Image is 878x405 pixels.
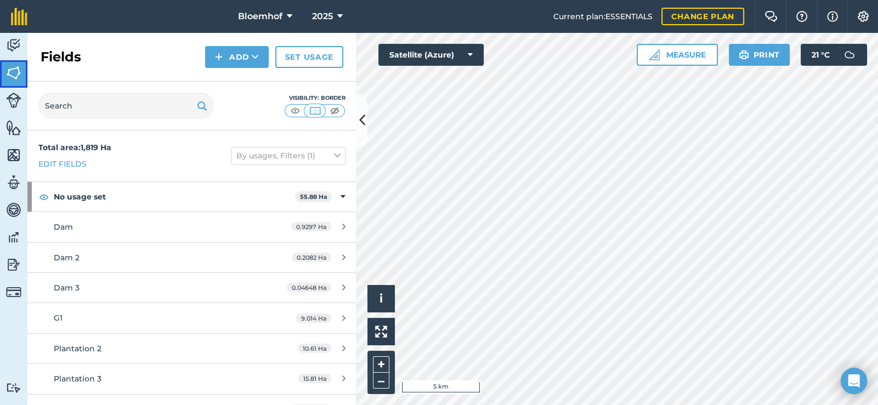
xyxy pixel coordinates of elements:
img: svg+xml;base64,PHN2ZyB4bWxucz0iaHR0cDovL3d3dy53My5vcmcvMjAwMC9zdmciIHdpZHRoPSI1MCIgaGVpZ2h0PSI0MC... [288,105,302,116]
button: + [373,356,389,373]
span: Plantation 2 [54,344,101,353]
img: svg+xml;base64,PHN2ZyB4bWxucz0iaHR0cDovL3d3dy53My5vcmcvMjAwMC9zdmciIHdpZHRoPSI1NiIgaGVpZ2h0PSI2MC... [6,147,21,163]
a: Plantation 315.81 Ha [27,364,356,393]
span: 15.81 Ha [298,374,331,383]
button: Print [729,44,790,66]
span: 21 ° C [812,44,830,66]
strong: 55.88 Ha [300,193,327,201]
a: Dam 20.2082 Ha [27,243,356,272]
span: Dam 2 [54,253,80,263]
a: Change plan [661,8,744,25]
img: svg+xml;base64,PHN2ZyB4bWxucz0iaHR0cDovL3d3dy53My5vcmcvMjAwMC9zdmciIHdpZHRoPSI1NiIgaGVpZ2h0PSI2MC... [6,65,21,81]
img: svg+xml;base64,PHN2ZyB4bWxucz0iaHR0cDovL3d3dy53My5vcmcvMjAwMC9zdmciIHdpZHRoPSI1MCIgaGVpZ2h0PSI0MC... [308,105,322,116]
span: 9.014 Ha [296,313,331,323]
img: svg+xml;base64,PHN2ZyB4bWxucz0iaHR0cDovL3d3dy53My5vcmcvMjAwMC9zdmciIHdpZHRoPSI1MCIgaGVpZ2h0PSI0MC... [328,105,342,116]
span: 10.61 Ha [298,344,331,353]
button: – [373,373,389,389]
button: Measure [637,44,718,66]
img: svg+xml;base64,PD94bWwgdmVyc2lvbj0iMS4wIiBlbmNvZGluZz0idXRmLTgiPz4KPCEtLSBHZW5lcmF0b3I6IEFkb2JlIE... [839,44,860,66]
button: Add [205,46,269,68]
img: svg+xml;base64,PD94bWwgdmVyc2lvbj0iMS4wIiBlbmNvZGluZz0idXRmLTgiPz4KPCEtLSBHZW5lcmF0b3I6IEFkb2JlIE... [6,256,21,273]
img: svg+xml;base64,PHN2ZyB4bWxucz0iaHR0cDovL3d3dy53My5vcmcvMjAwMC9zdmciIHdpZHRoPSIxOSIgaGVpZ2h0PSIyNC... [739,48,749,61]
div: No usage set55.88 Ha [27,182,356,212]
span: Plantation 3 [54,374,101,384]
a: Dam0.9297 Ha [27,212,356,242]
img: svg+xml;base64,PD94bWwgdmVyc2lvbj0iMS4wIiBlbmNvZGluZz0idXRmLTgiPz4KPCEtLSBHZW5lcmF0b3I6IEFkb2JlIE... [6,37,21,54]
a: Dam 30.04648 Ha [27,273,356,303]
img: svg+xml;base64,PHN2ZyB4bWxucz0iaHR0cDovL3d3dy53My5vcmcvMjAwMC9zdmciIHdpZHRoPSIxOCIgaGVpZ2h0PSIyNC... [39,190,49,203]
span: G1 [54,313,63,323]
a: Plantation 210.61 Ha [27,334,356,363]
img: Ruler icon [649,49,660,60]
img: Two speech bubbles overlapping with the left bubble in the forefront [764,11,778,22]
span: Current plan : ESSENTIALS [553,10,653,22]
img: svg+xml;base64,PD94bWwgdmVyc2lvbj0iMS4wIiBlbmNvZGluZz0idXRmLTgiPz4KPCEtLSBHZW5lcmF0b3I6IEFkb2JlIE... [6,174,21,191]
img: svg+xml;base64,PD94bWwgdmVyc2lvbj0iMS4wIiBlbmNvZGluZz0idXRmLTgiPz4KPCEtLSBHZW5lcmF0b3I6IEFkb2JlIE... [6,93,21,108]
input: Search [38,93,214,119]
img: Four arrows, one pointing top left, one top right, one bottom right and the last bottom left [375,326,387,338]
img: svg+xml;base64,PD94bWwgdmVyc2lvbj0iMS4wIiBlbmNvZGluZz0idXRmLTgiPz4KPCEtLSBHZW5lcmF0b3I6IEFkb2JlIE... [6,383,21,393]
img: svg+xml;base64,PD94bWwgdmVyc2lvbj0iMS4wIiBlbmNvZGluZz0idXRmLTgiPz4KPCEtLSBHZW5lcmF0b3I6IEFkb2JlIE... [6,202,21,218]
button: By usages, Filters (1) [231,147,345,164]
img: svg+xml;base64,PD94bWwgdmVyc2lvbj0iMS4wIiBlbmNvZGluZz0idXRmLTgiPz4KPCEtLSBHZW5lcmF0b3I6IEFkb2JlIE... [6,229,21,246]
button: 21 °C [801,44,867,66]
div: Open Intercom Messenger [841,368,867,394]
span: 0.2082 Ha [292,253,331,262]
img: svg+xml;base64,PHN2ZyB4bWxucz0iaHR0cDovL3d3dy53My5vcmcvMjAwMC9zdmciIHdpZHRoPSIxNCIgaGVpZ2h0PSIyNC... [215,50,223,64]
img: svg+xml;base64,PD94bWwgdmVyc2lvbj0iMS4wIiBlbmNvZGluZz0idXRmLTgiPz4KPCEtLSBHZW5lcmF0b3I6IEFkb2JlIE... [6,284,21,300]
span: Bloemhof [238,10,282,23]
img: A cog icon [857,11,870,22]
span: Dam [54,222,73,232]
strong: No usage set [54,182,295,212]
img: A question mark icon [795,11,808,22]
span: 2025 [312,10,333,23]
span: 0.9297 Ha [291,222,331,231]
img: svg+xml;base64,PHN2ZyB4bWxucz0iaHR0cDovL3d3dy53My5vcmcvMjAwMC9zdmciIHdpZHRoPSI1NiIgaGVpZ2h0PSI2MC... [6,119,21,136]
div: Visibility: Border [284,94,345,102]
h2: Fields [41,48,81,66]
span: i [379,292,383,305]
img: svg+xml;base64,PHN2ZyB4bWxucz0iaHR0cDovL3d3dy53My5vcmcvMjAwMC9zdmciIHdpZHRoPSIxNyIgaGVpZ2h0PSIxNy... [827,10,838,23]
span: 0.04648 Ha [287,283,331,292]
a: Edit fields [38,158,87,170]
img: svg+xml;base64,PHN2ZyB4bWxucz0iaHR0cDovL3d3dy53My5vcmcvMjAwMC9zdmciIHdpZHRoPSIxOSIgaGVpZ2h0PSIyNC... [197,99,207,112]
a: G19.014 Ha [27,303,356,333]
img: fieldmargin Logo [11,8,27,25]
button: i [367,285,395,312]
span: Dam 3 [54,283,80,293]
strong: Total area : 1,819 Ha [38,142,111,152]
a: Set usage [275,46,343,68]
button: Satellite (Azure) [378,44,484,66]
